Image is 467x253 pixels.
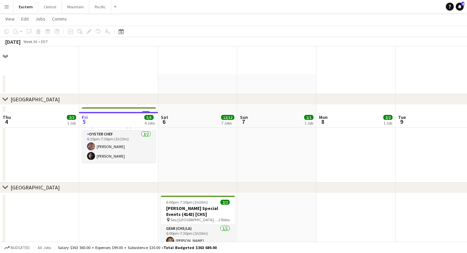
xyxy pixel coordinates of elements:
[35,16,45,22] span: Jobs
[52,16,67,22] span: Comms
[3,244,31,251] button: Budgeted
[318,118,328,126] span: 8
[383,115,393,120] span: 2/2
[22,39,38,44] span: Week 36
[145,121,155,126] div: 4 Jobs
[82,107,156,163] app-job-card: 6:15pm-7:30pm (1h15m)2/2[PERSON_NAME] (4282) [ATL] [GEOGRAPHIC_DATA] ([GEOGRAPHIC_DATA], [GEOGRAP...
[161,205,235,217] h3: [PERSON_NAME] Special Events (4143) [CHS]
[33,15,48,23] a: Jobs
[456,3,464,11] a: 4
[220,200,230,205] span: 2/2
[161,225,235,247] app-card-role: Gear (CHS/LA)1/16:00pm-7:30pm (1h30m)[PERSON_NAME]
[397,118,406,126] span: 9
[11,184,60,191] div: [GEOGRAPHIC_DATA]
[11,245,30,250] span: Budgeted
[170,217,218,222] span: Sea [GEOGRAPHIC_DATA] ([GEOGRAPHIC_DATA], [GEOGRAPHIC_DATA])
[11,96,60,103] div: [GEOGRAPHIC_DATA]
[141,111,151,116] span: 2/2
[221,115,234,120] span: 12/12
[38,0,62,13] button: Central
[87,111,129,116] span: 6:15pm-7:30pm (1h15m)
[144,115,154,120] span: 5/5
[239,118,248,126] span: 7
[5,16,15,22] span: View
[2,118,11,126] span: 4
[161,114,168,120] span: Sat
[21,16,29,22] span: Edit
[82,130,156,163] app-card-role: Oyster Chef2/26:15pm-7:30pm (1h15m)[PERSON_NAME][PERSON_NAME]
[218,217,230,222] span: 2 Roles
[319,114,328,120] span: Mon
[240,114,248,120] span: Sun
[384,121,392,126] div: 1 Job
[3,114,11,120] span: Thu
[163,245,216,250] span: Total Budgeted $363 689.00
[67,121,76,126] div: 1 Job
[89,0,111,13] button: Pacific
[304,121,313,126] div: 1 Job
[221,121,234,126] div: 7 Jobs
[398,114,406,120] span: Tue
[304,115,313,120] span: 1/1
[36,245,52,250] span: All jobs
[62,0,89,13] button: Mountain
[19,15,31,23] a: Edit
[160,118,168,126] span: 6
[5,38,21,45] div: [DATE]
[67,115,76,120] span: 2/2
[58,245,216,250] div: Salary $363 560.00 + Expenses $99.00 + Subsistence $30.00 =
[166,200,208,205] span: 6:00pm-7:30pm (1h30m)
[82,114,88,120] span: Fri
[461,2,464,6] span: 4
[14,0,38,13] button: Eastern
[3,15,17,23] a: View
[81,118,88,126] span: 5
[49,15,70,23] a: Comms
[41,39,48,44] div: EDT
